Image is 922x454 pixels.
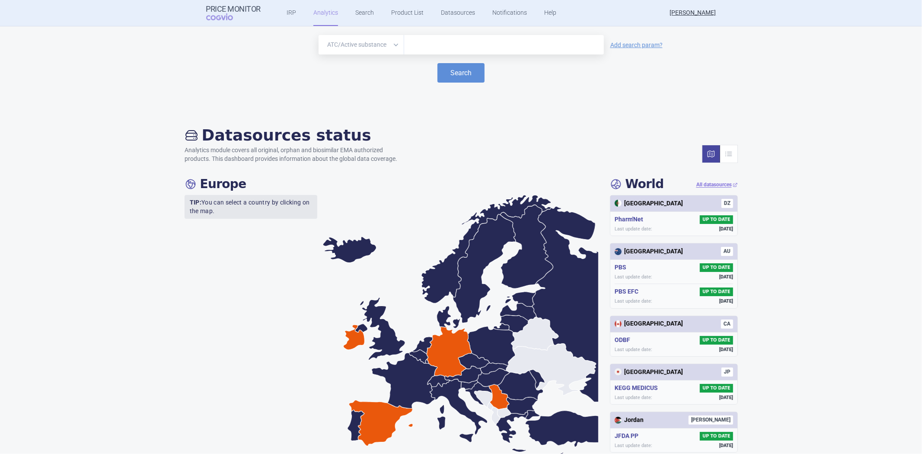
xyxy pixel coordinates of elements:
button: Search [437,63,485,83]
span: [DATE] [719,298,733,304]
div: [GEOGRAPHIC_DATA] [615,368,683,377]
span: UP TO DATE [700,384,733,393]
h5: JFDA PP [615,432,642,441]
h2: Datasources status [185,126,406,144]
span: [PERSON_NAME] [689,416,733,425]
span: UP TO DATE [700,263,733,272]
span: DZ [721,199,733,208]
span: AU [721,247,733,256]
p: Analytics module covers all original, orphan and biosimilar EMA authorized products. This dashboa... [185,146,406,163]
a: Add search param? [610,42,663,48]
h5: ODBF [615,336,634,345]
img: Canada [615,320,622,327]
strong: Price Monitor [206,5,261,13]
span: Last update date: [615,298,652,304]
h5: PBS EFC [615,288,642,296]
span: Last update date: [615,394,652,401]
span: Last update date: [615,274,652,280]
div: [GEOGRAPHIC_DATA] [615,199,683,208]
span: JP [721,368,733,377]
a: All datasources [696,181,738,189]
span: [DATE] [719,226,733,232]
span: UP TO DATE [700,432,733,441]
span: UP TO DATE [700,215,733,224]
h5: KEGG MEDICUS [615,384,661,393]
div: Jordan [615,416,644,425]
div: [GEOGRAPHIC_DATA] [615,320,683,328]
span: Last update date: [615,442,652,449]
span: Last update date: [615,346,652,353]
span: Last update date: [615,226,652,232]
span: [DATE] [719,394,733,401]
img: Jordan [615,417,622,424]
img: Australia [615,248,622,255]
h5: Pharm'Net [615,215,647,224]
h4: World [610,177,664,192]
span: [DATE] [719,442,733,449]
img: Japan [615,368,622,375]
strong: TIP: [190,199,201,206]
span: CA [721,320,733,329]
span: UP TO DATE [700,336,733,345]
div: [GEOGRAPHIC_DATA] [615,247,683,256]
span: [DATE] [719,346,733,353]
h5: PBS [615,263,630,272]
a: Price MonitorCOGVIO [206,5,261,21]
img: Algeria [615,200,622,207]
span: COGVIO [206,13,245,20]
p: You can select a country by clicking on the map. [185,195,318,219]
span: [DATE] [719,274,733,280]
span: UP TO DATE [700,288,733,296]
h4: Europe [185,177,246,192]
